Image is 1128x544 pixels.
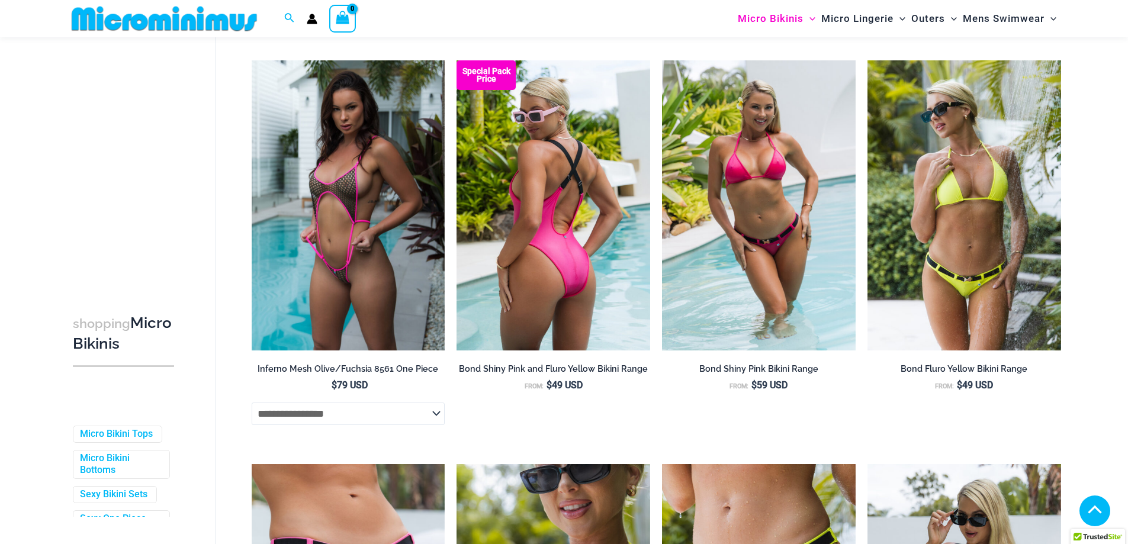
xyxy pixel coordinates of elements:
[957,379,993,391] bdi: 49 USD
[867,60,1061,350] a: Bond Fluro Yellow 312 Top 285 Cheeky 03Bond Fluro Yellow 312 Top 285 Cheeky 05Bond Fluro Yellow 3...
[911,4,945,34] span: Outers
[547,379,583,391] bdi: 49 USD
[457,363,650,375] h2: Bond Shiny Pink and Fluro Yellow Bikini Range
[73,40,179,276] iframe: TrustedSite Certified
[945,4,957,34] span: Menu Toggle
[80,452,160,477] a: Micro Bikini Bottoms
[662,363,856,375] h2: Bond Shiny Pink Bikini Range
[73,313,174,354] h3: Micro Bikinis
[894,4,905,34] span: Menu Toggle
[751,379,788,391] bdi: 59 USD
[662,60,856,350] a: Bond Shiny Pink 312 Top 285 Cheeky 02v2Bond Shiny Pink 312 Top 492 Thong 03Bond Shiny Pink 312 To...
[457,60,650,350] img: Bond Shiny Pink 8935 One Piece 08
[332,379,337,391] span: $
[821,4,894,34] span: Micro Lingerie
[307,14,317,24] a: Account icon link
[73,316,130,331] span: shopping
[963,4,1045,34] span: Mens Swimwear
[818,4,908,34] a: Micro LingerieMenu ToggleMenu Toggle
[525,382,544,390] span: From:
[729,382,748,390] span: From:
[735,4,818,34] a: Micro BikinisMenu ToggleMenu Toggle
[662,60,856,350] img: Bond Shiny Pink 312 Top 285 Cheeky 02v2
[80,428,153,440] a: Micro Bikini Tops
[457,363,650,379] a: Bond Shiny Pink and Fluro Yellow Bikini Range
[804,4,815,34] span: Menu Toggle
[67,5,262,32] img: MM SHOP LOGO FLAT
[252,363,445,379] a: Inferno Mesh Olive/Fuchsia 8561 One Piece
[867,60,1061,350] img: Bond Fluro Yellow 312 Top 285 Cheeky 03
[457,67,516,83] b: Special Pack Price
[1045,4,1056,34] span: Menu Toggle
[908,4,960,34] a: OutersMenu ToggleMenu Toggle
[960,4,1059,34] a: Mens SwimwearMenu ToggleMenu Toggle
[547,379,552,391] span: $
[329,5,356,32] a: View Shopping Cart, empty
[80,489,147,501] a: Sexy Bikini Sets
[738,4,804,34] span: Micro Bikinis
[662,363,856,379] a: Bond Shiny Pink Bikini Range
[80,513,160,537] a: Sexy One Piece Monokinis
[867,363,1061,379] a: Bond Fluro Yellow Bikini Range
[284,11,295,26] a: Search icon link
[957,379,962,391] span: $
[252,60,445,350] a: Inferno Mesh Olive Fuchsia 8561 One Piece 02Inferno Mesh Olive Fuchsia 8561 One Piece 07Inferno M...
[252,363,445,375] h2: Inferno Mesh Olive/Fuchsia 8561 One Piece
[751,379,757,391] span: $
[935,382,954,390] span: From:
[252,60,445,350] img: Inferno Mesh Olive Fuchsia 8561 One Piece 02
[733,2,1062,36] nav: Site Navigation
[457,60,650,350] a: Bond Shiny Pink 8935 One Piece 09v2 Bond Shiny Pink 8935 One Piece 08Bond Shiny Pink 8935 One Pie...
[332,379,368,391] bdi: 79 USD
[867,363,1061,375] h2: Bond Fluro Yellow Bikini Range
